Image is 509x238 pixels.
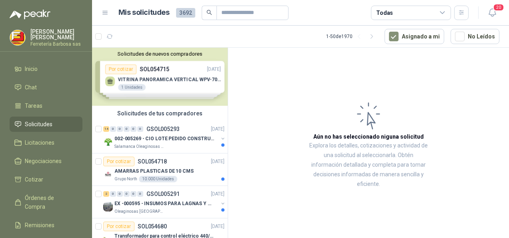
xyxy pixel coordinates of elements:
a: 2 0 0 0 0 0 GSOL005291[DATE] Company LogoEX -000595 - INSUMOS PARA LAGNAS Y OFICINAS PLANTAOleagi... [103,189,226,215]
button: Asignado a mi [385,29,444,44]
p: Ferretería Barbosa sas [30,42,82,46]
p: Grupo North [114,176,137,182]
a: Cotizar [10,172,82,187]
div: 0 [137,126,143,132]
div: 2 [103,191,109,197]
p: GSOL005291 [146,191,180,197]
div: Todas [376,8,393,17]
span: Negociaciones [25,157,62,165]
p: Oleaginosas [GEOGRAPHIC_DATA][PERSON_NAME] [114,208,165,215]
span: Inicio [25,65,38,73]
p: [DATE] [211,125,224,133]
div: Solicitudes de nuevos compradoresPor cotizarSOL054715[DATE] VITRINA PANORAMICA VERTICAL WPV-700FA... [92,48,228,106]
p: [DATE] [211,190,224,198]
h1: Mis solicitudes [118,7,170,18]
div: 0 [124,191,130,197]
button: No Leídos [451,29,499,44]
p: AMARRAS PLASTICAS DE 10 CMS [114,167,194,175]
p: SOL054718 [138,159,167,164]
span: Órdenes de Compra [25,194,75,211]
h3: Aún no has seleccionado niguna solicitud [313,132,424,141]
img: Company Logo [103,169,113,179]
span: Licitaciones [25,138,54,147]
div: 0 [130,191,136,197]
div: 0 [130,126,136,132]
span: Remisiones [25,221,54,230]
div: 0 [110,191,116,197]
div: 0 [124,126,130,132]
p: [DATE] [211,158,224,165]
p: Salamanca Oleaginosas SAS [114,143,165,150]
div: 0 [137,191,143,197]
p: [PERSON_NAME] [PERSON_NAME] [30,29,82,40]
a: Chat [10,80,82,95]
p: SOL054680 [138,224,167,229]
span: Chat [25,83,37,92]
div: Por cotizar [103,222,134,231]
div: 0 [110,126,116,132]
p: GSOL005293 [146,126,180,132]
a: Órdenes de Compra [10,190,82,214]
div: Solicitudes de tus compradores [92,106,228,121]
span: 20 [493,4,504,11]
p: Explora los detalles, cotizaciones y actividad de una solicitud al seleccionarla. Obtén informaci... [308,141,429,189]
span: 3692 [176,8,195,18]
div: Por cotizar [103,157,134,166]
a: Por cotizarSOL054718[DATE] Company LogoAMARRAS PLASTICAS DE 10 CMSGrupo North10.000 Unidades [92,153,228,186]
img: Company Logo [103,137,113,147]
div: 0 [117,191,123,197]
p: 002-005269 - CIO LOTE PEDIDO CONSTRUCCION [114,135,214,143]
a: Tareas [10,98,82,113]
a: 14 0 0 0 0 0 GSOL005293[DATE] Company Logo002-005269 - CIO LOTE PEDIDO CONSTRUCCIONSalamanca Olea... [103,124,226,150]
a: Negociaciones [10,153,82,169]
div: 1 - 50 de 1970 [326,30,378,43]
p: EX -000595 - INSUMOS PARA LAGNAS Y OFICINAS PLANTA [114,200,214,208]
div: 0 [117,126,123,132]
span: search [206,10,212,15]
span: Solicitudes [25,120,52,129]
a: Solicitudes [10,117,82,132]
img: Company Logo [103,202,113,212]
a: Remisiones [10,218,82,233]
p: [DATE] [211,223,224,230]
div: 14 [103,126,109,132]
span: Cotizar [25,175,43,184]
img: Logo peakr [10,10,50,19]
img: Company Logo [10,30,25,45]
button: Solicitudes de nuevos compradores [95,51,224,57]
a: Licitaciones [10,135,82,150]
div: 10.000 Unidades [139,176,177,182]
button: 20 [485,6,499,20]
a: Inicio [10,61,82,77]
span: Tareas [25,101,42,110]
